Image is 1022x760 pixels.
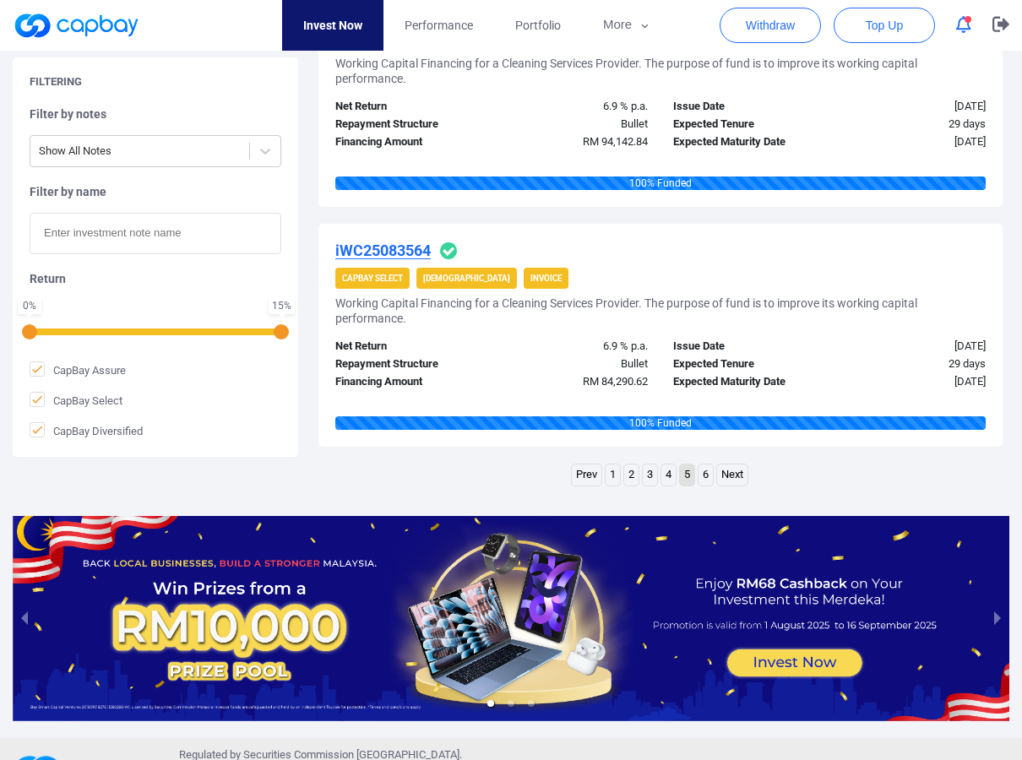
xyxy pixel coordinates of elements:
[660,356,829,373] div: Expected Tenure
[30,106,281,122] h5: Filter by notes
[335,242,431,259] u: iWC25083564
[492,338,660,356] div: 6.9 % p.a.
[583,375,648,388] span: RM 84,290.62
[30,361,126,378] span: CapBay Assure
[720,8,821,43] button: Withdraw
[643,464,657,486] a: Page 3
[21,301,38,311] div: 0 %
[986,516,1009,721] button: next slide / item
[829,116,998,133] div: 29 days
[30,213,281,254] input: Enter investment note name
[335,56,986,86] h5: Working Capital Financing for a Cleaning Services Provider. The purpose of fund is to improve its...
[829,338,998,356] div: [DATE]
[660,133,829,151] div: Expected Maturity Date
[829,133,998,151] div: [DATE]
[699,464,713,486] a: Page 6
[508,700,514,707] li: slide item 2
[30,184,281,199] h5: Filter by name
[323,116,492,133] div: Repayment Structure
[30,271,281,286] h5: Return
[717,464,747,486] a: Next page
[30,392,122,409] span: CapBay Select
[405,16,473,35] span: Performance
[323,133,492,151] div: Financing Amount
[572,464,601,486] a: Previous page
[660,98,829,116] div: Issue Date
[866,17,903,34] span: Top Up
[829,356,998,373] div: 29 days
[423,274,510,283] strong: [DEMOGRAPHIC_DATA]
[834,8,935,43] button: Top Up
[323,356,492,373] div: Repayment Structure
[606,464,620,486] a: Page 1
[528,700,535,707] li: slide item 3
[272,301,291,311] div: 15 %
[530,274,562,283] strong: Invoice
[829,98,998,116] div: [DATE]
[492,116,660,133] div: Bullet
[335,296,986,326] h5: Working Capital Financing for a Cleaning Services Provider. The purpose of fund is to improve its...
[515,16,561,35] span: Portfolio
[680,464,694,486] a: Page 5 is your current page
[335,416,986,430] div: 100 % Funded
[13,516,36,721] button: previous slide / item
[323,373,492,391] div: Financing Amount
[660,373,829,391] div: Expected Maturity Date
[487,700,494,707] li: slide item 1
[624,464,639,486] a: Page 2
[323,338,492,356] div: Net Return
[661,464,676,486] a: Page 4
[492,98,660,116] div: 6.9 % p.a.
[342,274,403,283] strong: CapBay Select
[660,338,829,356] div: Issue Date
[30,422,143,439] span: CapBay Diversified
[492,356,660,373] div: Bullet
[660,116,829,133] div: Expected Tenure
[30,74,82,90] h5: Filtering
[323,98,492,116] div: Net Return
[829,373,998,391] div: [DATE]
[583,135,648,148] span: RM 94,142.84
[335,176,986,190] div: 100 % Funded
